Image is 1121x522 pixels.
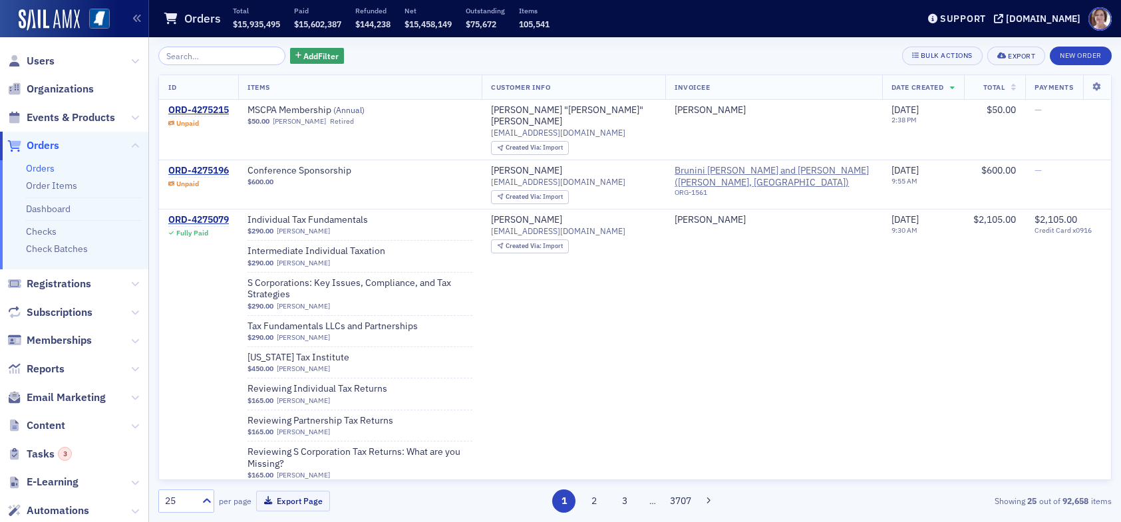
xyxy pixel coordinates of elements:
a: [PERSON_NAME] [277,428,330,436]
span: $600.00 [247,178,273,186]
div: Created Via: Import [491,190,569,204]
div: [PERSON_NAME] [675,214,746,226]
div: ORD-4275215 [168,104,229,116]
button: AddFilter [290,48,345,65]
span: Memberships [27,333,92,348]
span: $290.00 [247,302,273,311]
a: Registrations [7,277,91,291]
a: E-Learning [7,475,79,489]
a: Brunini [PERSON_NAME] and [PERSON_NAME] ([PERSON_NAME], [GEOGRAPHIC_DATA]) [675,165,873,188]
span: Tasks [27,447,72,461]
div: Retired [330,117,354,126]
div: Support [940,13,986,25]
time: 9:30 AM [891,225,917,235]
span: Organizations [27,82,94,96]
a: [US_STATE] Tax Institute [247,352,415,364]
strong: 25 [1025,495,1039,507]
div: Fully Paid [176,229,208,237]
a: Automations [7,503,89,518]
a: [PERSON_NAME] [277,396,330,405]
p: Items [519,6,550,15]
a: Users [7,54,55,68]
a: [PERSON_NAME] [277,364,330,373]
span: Items [247,82,270,92]
span: $15,935,495 [233,19,280,29]
a: Tasks3 [7,447,72,461]
div: 25 [165,494,194,508]
span: Total [983,82,1005,92]
span: Orders [27,138,59,153]
span: … [643,495,662,507]
span: — [1035,164,1042,176]
span: Users [27,54,55,68]
a: Organizations [7,82,94,96]
span: $290.00 [247,259,273,267]
span: Registrations [27,277,91,291]
a: Content [7,418,65,433]
span: $75,672 [466,19,496,29]
span: E-Learning [27,475,79,489]
span: $165.00 [247,396,273,405]
a: Reviewing Partnership Tax Returns [247,415,415,427]
span: Created Via : [506,192,543,201]
span: [EMAIL_ADDRESS][DOMAIN_NAME] [491,177,625,187]
span: Brunini Grantham Grower and Hewes (Jackson, MS) [675,165,873,188]
button: Export [987,47,1045,65]
div: Unpaid [176,180,199,188]
span: $2,105.00 [973,213,1016,225]
span: Subscriptions [27,305,92,320]
span: Credit Card x0916 [1035,226,1102,235]
div: Bulk Actions [921,52,973,59]
span: $600.00 [981,164,1016,176]
a: S Corporations: Key Issues, Compliance, and Tax Strategies [247,277,472,301]
span: Tax Fundamentals LLCs and Partnerships [247,321,418,332]
button: 3707 [669,489,692,513]
a: [PERSON_NAME] "[PERSON_NAME]" [PERSON_NAME] [491,104,656,128]
span: $165.00 [247,428,273,436]
a: MSCPA Membership (Annual) [247,104,415,116]
span: $50.00 [987,104,1016,116]
span: ID [168,82,176,92]
label: per page [219,495,251,507]
p: Refunded [355,6,391,15]
span: Reviewing Individual Tax Returns [247,383,415,395]
span: [DATE] [891,164,919,176]
div: Export [1008,53,1035,60]
span: Invoicee [675,82,710,92]
a: Dashboard [26,203,71,215]
a: Individual Tax Fundamentals [247,214,415,226]
div: [DOMAIN_NAME] [1006,13,1080,25]
h1: Orders [184,11,221,27]
div: Import [506,243,563,250]
p: Net [404,6,452,15]
button: New Order [1050,47,1112,65]
a: ORD-4275079 [168,214,229,226]
img: SailAMX [19,9,80,31]
span: Add Filter [303,50,339,62]
span: [DATE] [891,213,919,225]
div: Showing out of items [803,495,1112,507]
button: Export Page [256,491,330,511]
div: Import [506,194,563,201]
a: Checks [26,225,57,237]
a: [PERSON_NAME] [277,259,330,267]
span: ( Annual ) [333,104,365,115]
a: Email Marketing [7,390,106,405]
span: Payments [1035,82,1073,92]
div: Import [506,144,563,152]
span: [EMAIL_ADDRESS][DOMAIN_NAME] [491,226,625,236]
span: $2,105.00 [1035,213,1077,225]
div: 3 [58,447,72,461]
button: 3 [613,489,636,513]
a: [PERSON_NAME] [491,165,562,177]
a: Conference Sponsorship [247,165,415,177]
a: Orders [7,138,59,153]
span: MSCPA Membership [247,104,415,116]
span: Content [27,418,65,433]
